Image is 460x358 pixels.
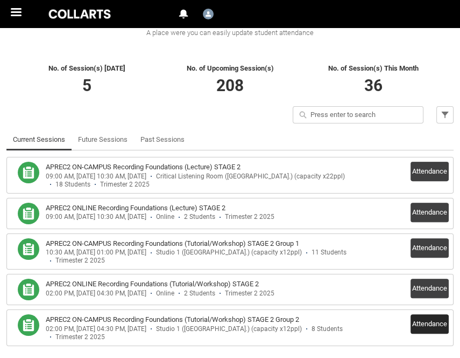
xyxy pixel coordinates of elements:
[46,203,225,214] h3: APREC2 ONLINE Recording Foundations (Lecture) STAGE 2
[156,173,345,181] div: Critical Listening Room ([GEOGRAPHIC_DATA].) (capacity x22ppl)
[411,238,449,258] button: Attendance
[411,314,449,334] button: Attendance
[328,64,419,72] span: No. of Session(s) This Month
[78,129,128,150] a: Future Sessions
[203,9,214,19] img: User16617361043711831951
[225,213,274,221] div: Trimester 2 2025
[13,129,65,150] a: Current Sessions
[46,314,299,325] h3: APREC2 ON-CAMPUS Recording Foundations (Tutorial/Workshop) STAGE 2 Group 2
[55,333,105,341] div: Trimester 2 2025
[411,279,449,298] button: Attendance
[6,27,454,38] div: A place were you can easily update student attendance
[100,181,150,189] div: Trimester 2 2025
[156,213,174,221] div: Online
[156,249,302,257] div: Studio 1 ([GEOGRAPHIC_DATA].) (capacity x12ppl)
[225,290,274,298] div: Trimester 2 2025
[312,325,343,333] div: 8 Students
[186,64,273,72] span: No. of Upcoming Session(s)
[156,325,302,333] div: Studio 1 ([GEOGRAPHIC_DATA].) (capacity x12ppl)
[6,129,72,150] li: Current Sessions
[293,106,423,123] input: Press enter to search
[82,76,91,95] span: 5
[46,249,146,257] div: 10:30 AM, [DATE] 01:00 PM, [DATE]
[55,181,90,189] div: 18 Students
[48,64,125,72] span: No. of Session(s) [DATE]
[364,76,383,95] span: 36
[184,290,215,298] div: 2 Students
[436,106,454,123] button: Filter
[55,257,105,265] div: Trimester 2 2025
[46,173,146,181] div: 09:00 AM, [DATE] 10:30 AM, [DATE]
[411,162,449,181] button: Attendance
[46,162,240,173] h3: APREC2 ON-CAMPUS Recording Foundations (Lecture) STAGE 2
[184,213,215,221] div: 2 Students
[46,213,146,221] div: 09:00 AM, [DATE] 10:30 AM, [DATE]
[216,76,244,95] span: 208
[46,238,299,249] h3: APREC2 ON-CAMPUS Recording Foundations (Tutorial/Workshop) STAGE 2 Group 1
[140,129,185,150] a: Past Sessions
[72,129,134,150] li: Future Sessions
[156,290,174,298] div: Online
[312,249,346,257] div: 11 Students
[46,279,259,290] h3: APREC2 ONLINE Recording Foundations (Tutorial/Workshop) STAGE 2
[46,325,146,333] div: 02:00 PM, [DATE] 04:30 PM, [DATE]
[134,129,191,150] li: Past Sessions
[46,290,146,298] div: 02:00 PM, [DATE] 04:30 PM, [DATE]
[200,4,216,22] button: User Profile User16617361043711831951
[411,203,449,222] button: Attendance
